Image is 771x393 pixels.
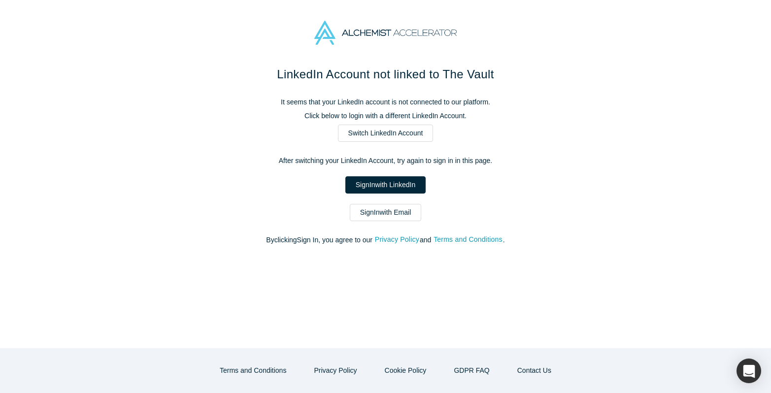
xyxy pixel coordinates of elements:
[179,97,593,107] p: It seems that your LinkedIn account is not connected to our platform.
[345,176,426,194] a: SignInwith LinkedIn
[443,362,500,379] a: GDPR FAQ
[374,234,420,245] button: Privacy Policy
[179,156,593,166] p: After switching your LinkedIn Account, try again to sign in in this page.
[350,204,422,221] a: SignInwith Email
[374,362,437,379] button: Cookie Policy
[179,235,593,245] p: By clicking Sign In , you agree to our and .
[179,65,593,83] h1: LinkedIn Account not linked to The Vault
[314,21,456,45] img: Alchemist Accelerator Logo
[433,234,503,245] button: Terms and Conditions
[209,362,297,379] button: Terms and Conditions
[507,362,562,379] button: Contact Us
[179,111,593,121] p: Click below to login with a different LinkedIn Account.
[338,125,434,142] a: Switch LinkedIn Account
[303,362,367,379] button: Privacy Policy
